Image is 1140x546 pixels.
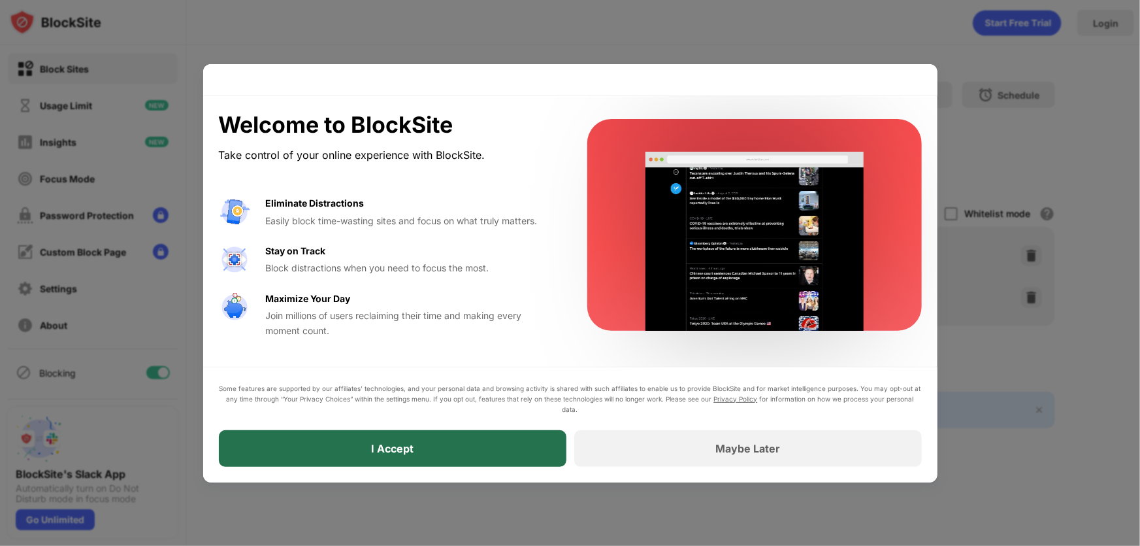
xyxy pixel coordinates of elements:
img: value-avoid-distractions.svg [219,196,250,228]
a: Privacy Policy [714,395,758,403]
img: value-focus.svg [219,244,250,275]
div: Join millions of users reclaiming their time and making every moment count. [266,309,556,338]
div: Some features are supported by our affiliates’ technologies, and your personal data and browsing ... [219,383,922,415]
div: Maximize Your Day [266,292,351,306]
div: Eliminate Distractions [266,196,365,211]
div: Easily block time-wasting sites and focus on what truly matters. [266,214,556,228]
div: Stay on Track [266,244,326,258]
div: Take control of your online experience with BlockSite. [219,146,556,165]
div: I Accept [371,442,414,455]
div: Maybe Later [715,442,780,455]
div: Welcome to BlockSite [219,112,556,139]
div: Block distractions when you need to focus the most. [266,261,556,275]
img: value-safe-time.svg [219,292,250,323]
